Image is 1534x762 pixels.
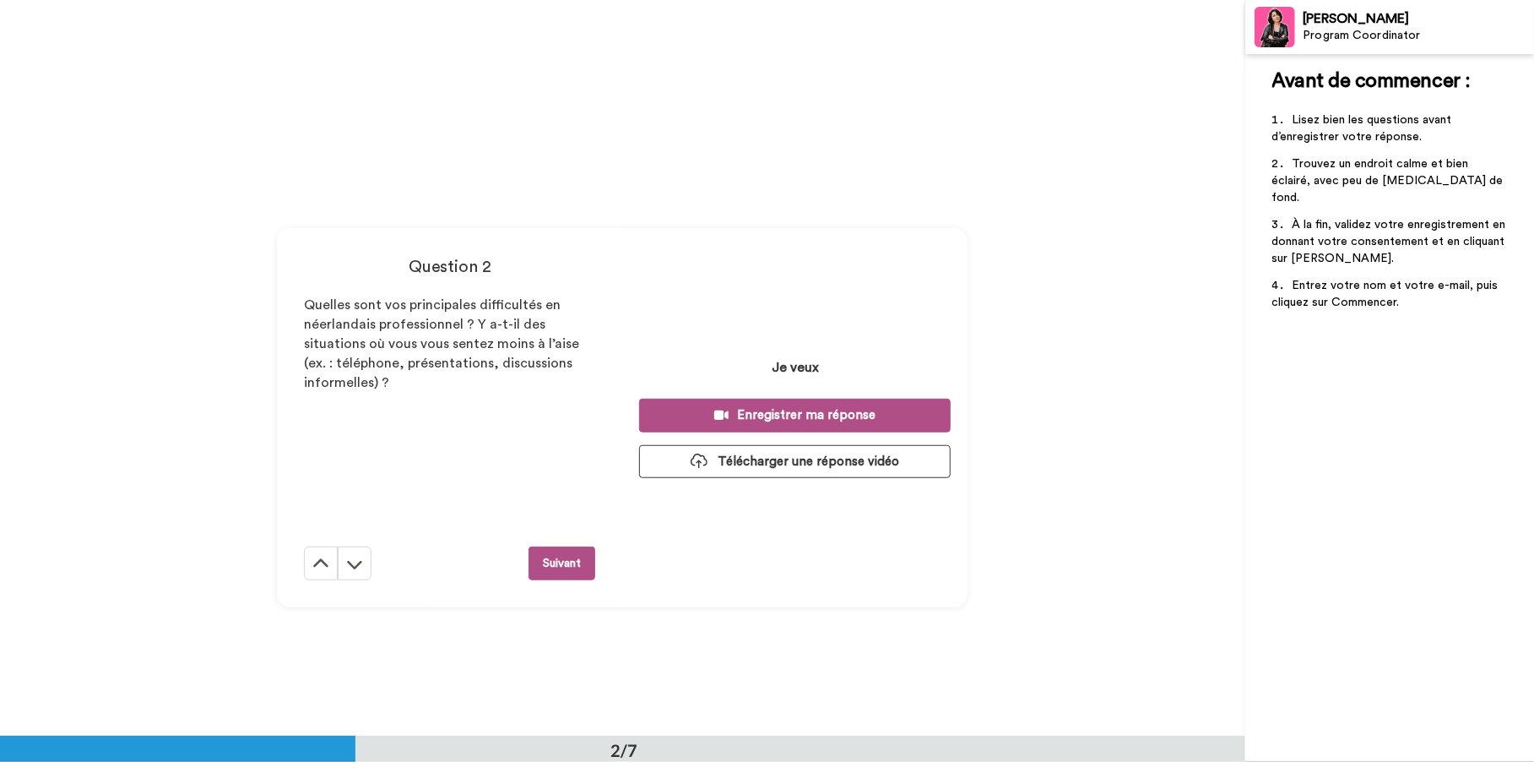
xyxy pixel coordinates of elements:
div: Program Coordinator [1304,29,1533,43]
h4: Question 2 [304,255,595,279]
div: 2/7 [583,738,664,762]
div: [PERSON_NAME] [1304,11,1533,27]
button: Suivant [528,547,595,580]
button: Télécharger une réponse vidéo [639,445,951,478]
span: À la fin, validez votre enregistrement en donnant votre consentement et en cliquant sur [PERSON_N... [1272,219,1510,264]
button: Enregistrer ma réponse [639,399,951,432]
span: Entrez votre nom et votre e-mail, puis cliquez sur Commencer. [1272,280,1502,308]
span: Quelles sont vos principales difficultés en néerlandais professionnel ? Y a-t-il des situations o... [304,298,583,389]
div: Enregistrer ma réponse [653,406,937,424]
span: Avant de commencer : [1272,71,1471,91]
span: Lisez bien les questions avant d’enregistrer votre réponse. [1272,114,1455,143]
span: Trouvez un endroit calme et bien éclairé, avec peu de [MEDICAL_DATA] de fond. [1272,158,1507,204]
img: Profile Image [1255,7,1295,47]
p: Je veux [772,357,819,378]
